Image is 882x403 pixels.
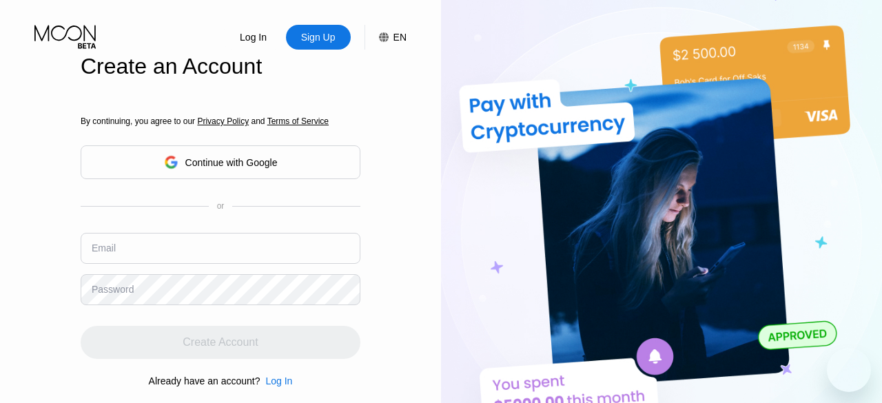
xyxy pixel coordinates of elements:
div: Sign Up [300,30,337,44]
div: Continue with Google [81,145,360,179]
span: Privacy Policy [197,116,249,126]
div: Continue with Google [185,157,278,168]
div: EN [365,25,407,50]
iframe: Button to launch messaging window [827,348,871,392]
div: Sign Up [286,25,351,50]
div: Password [92,284,134,295]
div: or [217,201,225,211]
div: Log In [238,30,268,44]
div: EN [393,32,407,43]
div: Log In [221,25,286,50]
div: By continuing, you agree to our [81,116,360,126]
div: Create an Account [81,54,360,79]
div: Log In [260,375,292,386]
span: and [249,116,267,126]
span: Terms of Service [267,116,329,126]
div: Log In [265,375,292,386]
div: Email [92,242,116,254]
div: Already have an account? [149,375,260,386]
